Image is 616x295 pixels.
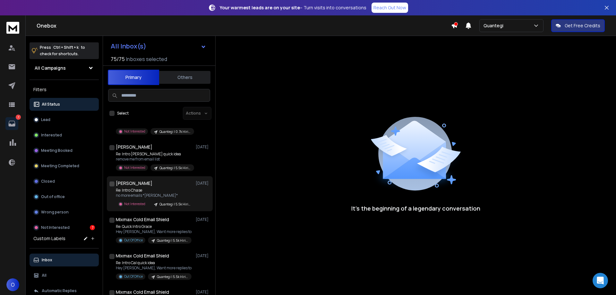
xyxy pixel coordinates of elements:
[37,22,451,30] h1: Onebox
[41,194,65,199] p: Out of office
[551,19,605,32] button: Get Free Credits
[111,55,125,63] span: 75 / 75
[30,160,99,172] button: Meeting Completed
[116,229,192,234] p: Hey [PERSON_NAME], Want more replies to
[30,129,99,142] button: Interested
[41,210,69,215] p: Wrong person
[30,113,99,126] button: Lead
[111,43,146,49] h1: All Inbox(s)
[42,273,47,278] p: All
[483,22,506,29] p: Quantegi
[124,274,143,279] p: Out Of Office
[41,163,79,169] p: Meeting Completed
[117,111,129,116] label: Select
[30,175,99,188] button: Closed
[159,202,190,207] p: Quantegi | 5.5k Hiring in finance - General
[42,288,77,293] p: Automatic Replies
[41,148,73,153] p: Meeting Booked
[220,4,366,11] p: – Turn visits into conversations
[157,238,188,243] p: Quantegi | 5.5k Hiring in finance - General
[35,65,66,71] h1: All Campaigns
[116,144,152,150] h1: [PERSON_NAME]
[6,22,19,34] img: logo
[42,257,52,263] p: Inbox
[196,144,210,150] p: [DATE]
[30,269,99,282] button: All
[124,238,143,243] p: Out Of Office
[30,190,99,203] button: Out of office
[124,129,145,134] p: Not Interested
[52,44,80,51] span: Ctrl + Shift + k
[116,180,152,187] h1: [PERSON_NAME]
[6,278,19,291] button: O
[116,216,169,223] h1: Mixmax Cold Email Shield
[373,4,406,11] p: Reach Out Now
[196,217,210,222] p: [DATE]
[351,204,480,213] p: It’s the beginning of a legendary conversation
[5,117,18,130] a: 7
[16,115,21,120] p: 7
[106,40,211,53] button: All Inbox(s)
[565,22,600,29] p: Get Free Credits
[593,273,608,288] div: Open Intercom Messenger
[196,290,210,295] p: [DATE]
[196,181,210,186] p: [DATE]
[116,224,192,229] p: Re: Quick Intro Grace
[116,265,192,271] p: Hey [PERSON_NAME], Want more replies to
[30,254,99,266] button: Inbox
[41,133,62,138] p: Interested
[124,165,145,170] p: Not Interested
[90,225,95,230] div: 7
[126,55,167,63] h3: Inboxes selected
[42,102,60,107] p: All Status
[220,4,300,11] strong: Your warmest leads are on your site
[108,70,159,85] button: Primary
[116,260,192,265] p: Re: Intro Cal quick idea
[30,85,99,94] h3: Filters
[40,44,85,57] p: Press to check for shortcuts.
[30,221,99,234] button: Not Interested7
[159,129,190,134] p: Quantegi | 0.7k Hiring in finance - CEO CFO
[116,188,193,193] p: Re: Intro Chase
[116,152,193,157] p: Re: Intro [PERSON_NAME] quick idea
[196,253,210,258] p: [DATE]
[116,193,193,198] p: no more emails *[PERSON_NAME]*
[41,225,70,230] p: Not Interested
[372,3,408,13] a: Reach Out Now
[159,70,210,84] button: Others
[124,202,145,206] p: Not Interested
[30,206,99,219] button: Wrong person
[116,253,169,259] h1: Mixmax Cold Email Shield
[116,157,193,162] p: remove me from email list
[157,274,188,279] p: Quantegi | 5.5k Hiring in finance - General
[33,235,65,242] h3: Custom Labels
[41,179,55,184] p: Closed
[30,98,99,111] button: All Status
[41,117,50,122] p: Lead
[159,166,190,170] p: Quantegi | 5.5k Hiring in finance - General
[30,144,99,157] button: Meeting Booked
[30,62,99,74] button: All Campaigns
